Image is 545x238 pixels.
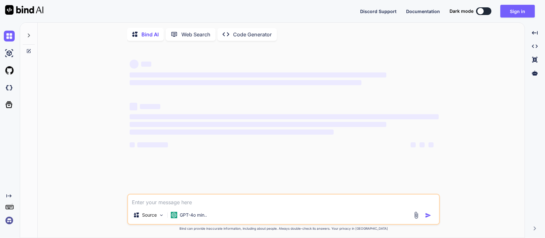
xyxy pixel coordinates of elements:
img: attachment [413,212,420,219]
img: signin [4,215,15,226]
span: ‌ [130,103,137,110]
img: githubLight [4,65,15,76]
span: Dark mode [450,8,473,14]
span: ‌ [130,80,361,85]
p: Web Search [181,31,210,38]
button: Discord Support [360,8,397,15]
p: Bind can provide inaccurate information, including about people. Always double-check its answers.... [127,226,440,231]
p: Bind AI [141,31,159,38]
img: ai-studio [4,48,15,59]
span: ‌ [130,72,386,78]
img: darkCloudIdeIcon [4,82,15,93]
span: ‌ [130,114,439,119]
img: Bind AI [5,5,43,15]
span: ‌ [137,142,168,147]
img: chat [4,31,15,41]
p: GPT-4o min.. [180,212,207,218]
button: Documentation [406,8,440,15]
span: ‌ [420,142,425,147]
button: Sign in [500,5,535,18]
span: ‌ [130,60,139,69]
span: ‌ [141,62,151,67]
img: GPT-4o mini [171,212,177,218]
span: ‌ [140,104,160,109]
span: ‌ [130,142,135,147]
span: ‌ [130,130,334,135]
p: Source [142,212,157,218]
span: ‌ [428,142,434,147]
span: ‌ [411,142,416,147]
img: icon [425,212,431,219]
span: Documentation [406,9,440,14]
p: Code Generator [233,31,272,38]
img: Pick Models [159,212,164,218]
span: ‌ [130,122,386,127]
span: Discord Support [360,9,397,14]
